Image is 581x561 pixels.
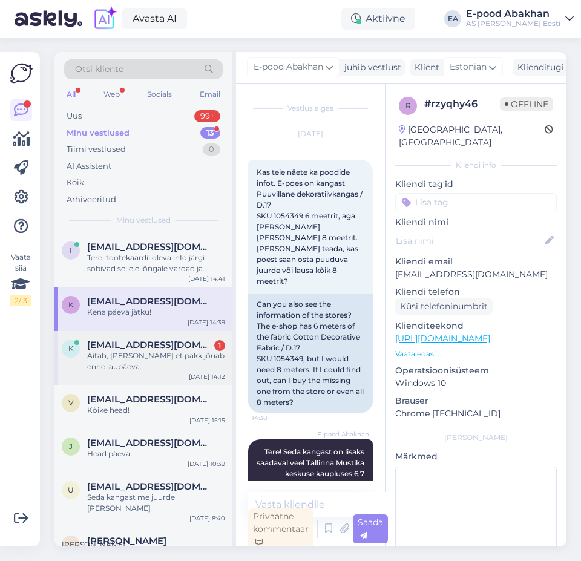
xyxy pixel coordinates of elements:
span: E-pood Abakhan [317,430,369,439]
div: E-pood Abakhan [466,9,560,19]
div: Seda kangast me juurde [PERSON_NAME] [87,492,225,514]
div: Privaatne kommentaar [248,508,313,550]
div: Arhiveeritud [67,194,116,206]
div: 0 [203,143,220,156]
div: Web [101,87,122,102]
div: [DATE] 10:39 [188,459,225,468]
div: juhib vestlust [340,61,401,74]
span: Estonian [450,61,487,74]
div: All [64,87,78,102]
span: Kas teie näete ka poodide infot. E-poes on kangast Puuvillane dekoratiivkangas / D.17 SKU 1054349... [257,168,364,286]
span: Minu vestlused [116,215,171,226]
div: Head päeva! [87,448,225,459]
img: Askly Logo [10,62,33,85]
div: Vestlus algas [248,103,373,114]
div: [DATE] 15:15 [189,416,225,425]
div: Küsi telefoninumbrit [395,298,493,315]
span: Offline [500,97,553,111]
span: ilimai@hotmail.com [87,241,213,252]
a: E-pood AbakhanAS [PERSON_NAME] Eesti [466,9,574,28]
div: 2 / 3 [10,295,31,306]
div: # rzyqhy46 [424,97,500,111]
div: Aitäh, [PERSON_NAME] et pakk jõuab enne laupäeva. [87,350,225,372]
span: Евгения Хведосюк [87,536,166,546]
img: explore-ai [92,6,117,31]
div: Kliendi info [395,160,557,171]
p: Kliendi email [395,255,557,268]
span: 14:38 [252,413,297,422]
input: Lisa tag [395,193,557,211]
div: AS [PERSON_NAME] Eesti [466,19,560,28]
div: Tiimi vestlused [67,143,126,156]
div: Minu vestlused [67,127,130,139]
div: [DATE] [248,128,373,139]
span: r [405,101,411,110]
div: [DATE] 14:41 [188,274,225,283]
div: [PERSON_NAME] [395,432,557,443]
div: Socials [145,87,174,102]
div: 1 [214,340,225,351]
div: EA [444,10,461,27]
p: Brauser [395,395,557,407]
div: Email [197,87,223,102]
div: [DATE] 14:39 [188,318,225,327]
div: Klienditugi [513,61,564,74]
span: i [70,246,72,255]
p: Kliendi telefon [395,286,557,298]
div: Kõik [67,177,84,189]
p: Operatsioonisüsteem [395,364,557,377]
span: Tere! Seda kangast on lisaks saadaval veel Tallinna Mustika keskuse kaupluses 6,7 meetrit. Kahjuk... [257,447,366,500]
div: Can you also see the information of the stores? The e-shop has 6 meters of the fabric Cotton Deco... [248,294,373,413]
p: Kliendi tag'id [395,178,557,191]
p: Windows 10 [395,377,557,390]
div: 13 [200,127,220,139]
div: [DATE] 8:40 [189,514,225,523]
div: Aktiivne [341,8,415,30]
span: kiks03@gmail.com [87,340,213,350]
span: vita.gutpelce@gmail.com [87,394,213,405]
input: Lisa nimi [396,234,543,248]
p: [EMAIL_ADDRESS][DOMAIN_NAME] [395,268,557,281]
div: AI Assistent [67,160,111,172]
p: Vaata edasi ... [395,349,557,359]
span: j [69,442,73,451]
div: [GEOGRAPHIC_DATA], [GEOGRAPHIC_DATA] [399,123,545,149]
a: [URL][DOMAIN_NAME] [395,333,490,344]
div: Tere, tootekaardil oleva info järgi sobivad sellele lõngale vardad ja heegelnõel suuruses 10 - 12... [87,252,225,274]
p: Klienditeekond [395,320,557,332]
span: E-pood Abakhan [254,61,323,74]
p: Kliendi nimi [395,216,557,229]
div: [DATE] 14:12 [189,372,225,381]
p: Chrome [TECHNICAL_ID] [395,407,557,420]
span: jtornov@gmail.com [87,438,213,448]
span: Otsi kliente [75,63,123,76]
div: Kõike head! [87,405,225,416]
span: Urmeli.trash@gmail.com [87,481,213,492]
span: U [68,485,74,494]
span: v [68,398,73,407]
a: Avasta AI [122,8,187,29]
p: Märkmed [395,450,557,463]
span: KunglaSiiri@gmail.com [87,296,213,307]
span: K [68,300,74,309]
span: [PERSON_NAME] [62,540,125,549]
div: Uus [67,110,82,122]
div: 99+ [194,110,220,122]
span: Saada [358,517,383,540]
div: Klient [410,61,439,74]
span: k [68,344,74,353]
div: Kena päeva jätku! [87,307,225,318]
div: Vaata siia [10,252,31,306]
